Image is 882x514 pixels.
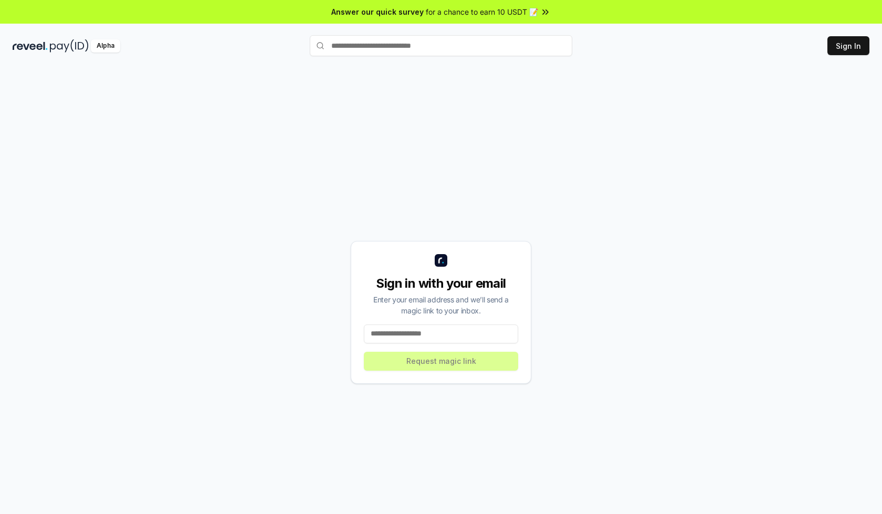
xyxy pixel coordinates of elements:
[435,254,447,267] img: logo_small
[364,275,518,292] div: Sign in with your email
[13,39,48,53] img: reveel_dark
[827,36,869,55] button: Sign In
[364,294,518,316] div: Enter your email address and we’ll send a magic link to your inbox.
[331,6,424,17] span: Answer our quick survey
[426,6,538,17] span: for a chance to earn 10 USDT 📝
[91,39,120,53] div: Alpha
[50,39,89,53] img: pay_id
